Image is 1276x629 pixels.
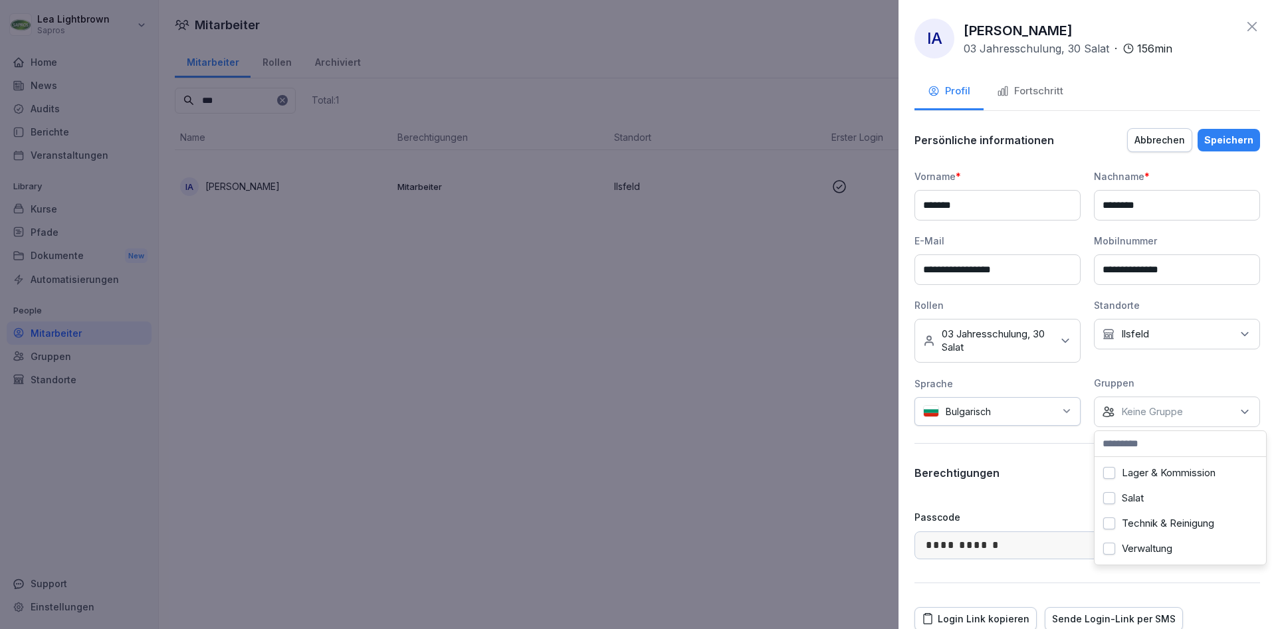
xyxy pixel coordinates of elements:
div: Speichern [1204,133,1253,147]
div: Sprache [914,377,1081,391]
div: Vorname [914,169,1081,183]
p: Keine Gruppe [1121,405,1183,418]
div: IA [914,19,954,58]
div: Rollen [914,298,1081,312]
div: Profil [928,84,970,99]
div: · [964,41,1172,56]
div: Standorte [1094,298,1260,312]
div: E-Mail [914,234,1081,248]
img: bg.svg [923,405,939,418]
p: 03 Jahresschulung, 30 Salat [964,41,1109,56]
p: Berechtigungen [914,466,1000,480]
div: Abbrechen [1134,133,1185,147]
div: Sende Login-Link per SMS [1052,612,1176,626]
label: Technik & Reinigung [1122,517,1214,529]
button: Abbrechen [1127,128,1192,152]
div: Nachname [1094,169,1260,183]
p: 156 min [1137,41,1172,56]
button: Fortschritt [984,74,1077,110]
div: Mobilnummer [1094,234,1260,248]
label: Lager & Kommission [1122,467,1216,479]
label: Salat [1122,492,1144,504]
p: [PERSON_NAME] [964,21,1073,41]
div: Gruppen [1094,376,1260,390]
p: Ilsfeld [1121,327,1149,341]
button: Profil [914,74,984,110]
div: Fortschritt [997,84,1063,99]
div: Login Link kopieren [922,612,1029,626]
p: Passcode [914,510,960,524]
p: 03 Jahresschulung, 30 Salat [942,327,1052,354]
button: Speichern [1198,129,1260,151]
label: Verwaltung [1122,543,1172,555]
p: Persönliche informationen [914,134,1054,147]
div: Bulgarisch [914,397,1081,426]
